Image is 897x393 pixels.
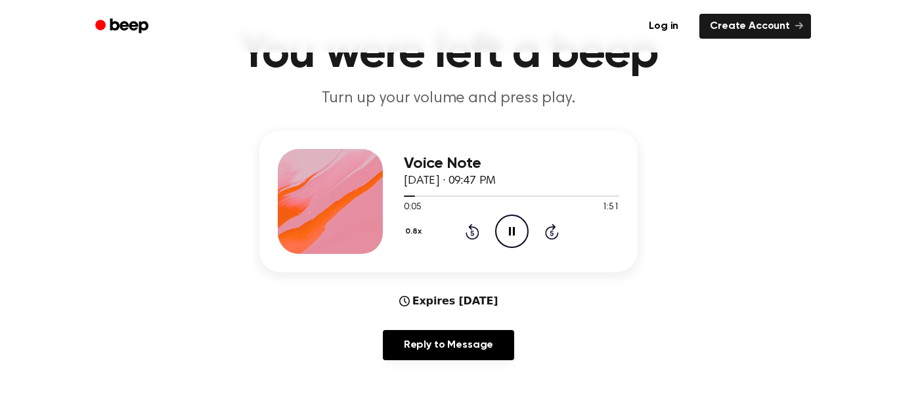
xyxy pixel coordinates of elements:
span: 0:05 [404,201,421,215]
span: 1:51 [602,201,619,215]
a: Beep [86,14,160,39]
p: Turn up your volume and press play. [196,88,701,110]
h1: You were left a beep [112,30,785,77]
a: Log in [636,11,691,41]
button: 0.8x [404,220,426,243]
a: Reply to Message [383,330,514,360]
a: Create Account [699,14,811,39]
div: Expires [DATE] [399,293,498,309]
span: [DATE] · 09:47 PM [404,175,496,187]
h3: Voice Note [404,155,619,173]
